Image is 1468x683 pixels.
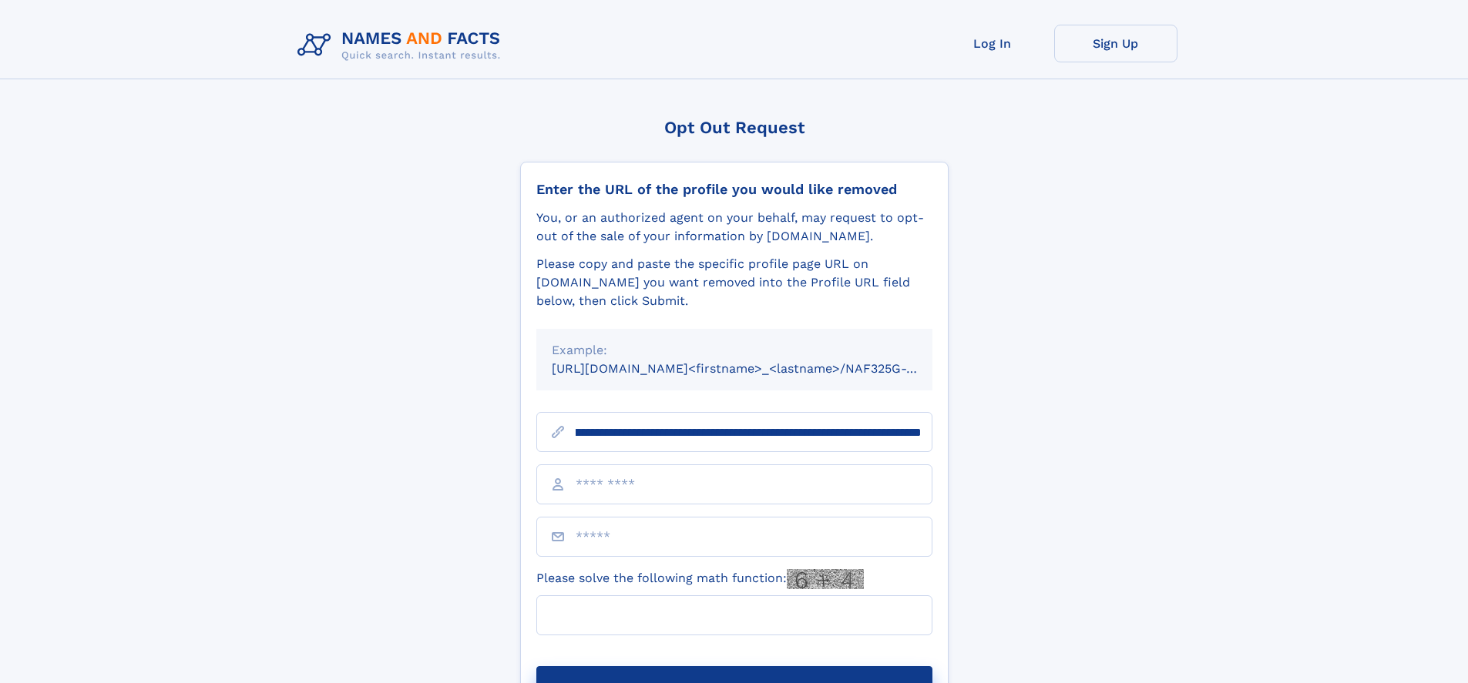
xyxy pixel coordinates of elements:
[536,181,932,198] div: Enter the URL of the profile you would like removed
[536,209,932,246] div: You, or an authorized agent on your behalf, may request to opt-out of the sale of your informatio...
[536,569,864,589] label: Please solve the following math function:
[291,25,513,66] img: Logo Names and Facts
[931,25,1054,62] a: Log In
[552,341,917,360] div: Example:
[520,118,949,137] div: Opt Out Request
[1054,25,1177,62] a: Sign Up
[552,361,962,376] small: [URL][DOMAIN_NAME]<firstname>_<lastname>/NAF325G-xxxxxxxx
[536,255,932,310] div: Please copy and paste the specific profile page URL on [DOMAIN_NAME] you want removed into the Pr...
